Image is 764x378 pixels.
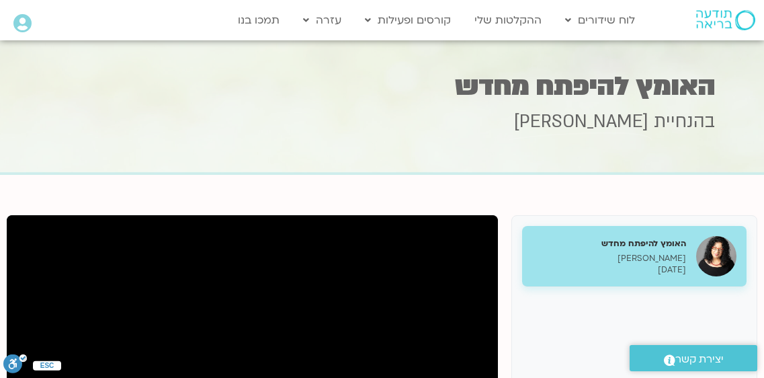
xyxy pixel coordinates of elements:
[296,7,348,33] a: עזרה
[532,237,686,250] h5: האומץ להיפתח מחדש
[468,7,548,33] a: ההקלטות שלי
[654,110,715,134] span: בהנחיית
[630,345,757,371] a: יצירת קשר
[696,10,755,30] img: תודעה בריאה
[532,253,686,264] p: [PERSON_NAME]
[50,73,715,100] h1: האומץ להיפתח מחדש
[675,350,724,369] span: יצירת קשר
[558,7,642,33] a: לוח שידורים
[358,7,458,33] a: קורסים ופעילות
[231,7,286,33] a: תמכו בנו
[696,236,736,276] img: האומץ להיפתח מחדש
[532,264,686,276] p: [DATE]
